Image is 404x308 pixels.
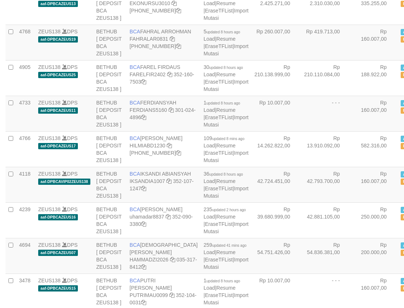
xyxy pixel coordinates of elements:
td: BETHUB [ DEPOSIT BCA ZEUS138 ] [93,60,127,96]
td: BETHUB [ DEPOSIT BCA ZEUS138 ] [93,202,127,238]
span: aaf-DPBCAZEUS19 [38,36,78,43]
td: Rp 160.007,00 [351,167,398,202]
a: PUTRIMAU0099 [130,292,168,298]
span: updated 8 hours ago [206,279,240,283]
span: BCA [130,242,140,248]
td: Rp 210.138.999,00 [252,60,301,96]
a: Import Mutasi [203,79,248,92]
a: Copy 3520903380 to clipboard [141,221,146,227]
a: Copy EKONURSU3010 to clipboard [172,0,177,6]
td: BETHUB [ DEPOSIT BCA ZEUS138 ] [93,96,127,131]
span: 36 [203,171,243,177]
a: ZEUS138 [38,242,61,248]
a: EraseTFList [205,186,232,191]
td: 4118 [16,167,35,202]
a: Copy 5665095158 to clipboard [176,43,181,49]
td: [PERSON_NAME] [PHONE_NUMBER] [127,131,201,167]
span: aaf-DPBCAVIP02ZEUS138 [38,179,90,185]
span: | | | [203,206,248,234]
a: Copy 3521040031 to clipboard [141,300,146,305]
td: Rp 54.836.381,00 [301,238,351,274]
td: Rp 188.922,00 [351,60,398,96]
a: EraseTFList [205,79,232,85]
span: 259 [203,242,246,248]
span: | | | [203,64,248,92]
span: updated 8 hours ago [206,101,240,105]
span: BCA [130,100,140,106]
a: ZEUS138 [38,29,61,34]
a: EraseTFList [205,43,232,49]
td: DPS [35,167,93,202]
span: 5 [203,29,240,34]
a: EraseTFList [205,221,232,227]
a: ZEUS138 [38,171,61,177]
a: Import Mutasi [203,43,248,56]
td: Rp 42.724.451,00 [252,167,301,202]
td: FAHRAL ARROHMAN [PHONE_NUMBER] [127,25,201,60]
td: FAREL FIRDAUS 352-160-7503 [127,60,201,96]
td: Rp 160.007,00 [351,25,398,60]
td: DPS [35,238,93,274]
td: Rp 210.110.084,00 [301,60,351,96]
span: aaf-DPBCAZEUS17 [38,143,78,149]
span: updated 8 hours ago [206,30,240,34]
a: Copy 4062302392 to clipboard [176,8,181,14]
td: BETHUB [ DEPOSIT BCA ZEUS138 ] [93,25,127,60]
span: | | | [203,29,248,56]
a: EraseTFList [205,292,232,298]
span: | | | [203,100,248,128]
span: BCA [130,206,140,212]
span: 1 [203,100,240,106]
span: 235 [203,206,246,212]
a: Copy FERDIANS5160 to clipboard [169,107,174,113]
a: ZEUS138 [38,278,61,283]
a: Load [203,107,215,113]
a: ZEUS138 [38,100,61,106]
a: Resume [216,178,235,184]
td: 4766 [16,131,35,167]
a: ZEUS138 [38,135,61,141]
a: IKSANDIA1007 [130,178,165,184]
a: Load [203,71,215,77]
a: Load [203,214,215,220]
span: updated 8 hours ago [209,66,243,70]
a: Copy HAMMADZI2026 to clipboard [170,257,175,263]
a: Copy 7495214257 to clipboard [176,150,181,156]
td: BETHUB [ DEPOSIT BCA ZEUS138 ] [93,167,127,202]
a: Load [203,143,215,148]
span: BCA [130,135,140,141]
td: 4905 [16,60,35,96]
td: DPS [35,25,93,60]
span: | | | [203,278,248,305]
a: HILMIABD1230 [130,143,165,148]
td: BETHUB [ DEPOSIT BCA ZEUS138 ] [93,131,127,167]
a: Import Mutasi [203,292,248,305]
a: Import Mutasi [203,221,248,234]
td: Rp 582.316,00 [351,131,398,167]
a: Load [203,285,215,291]
a: Copy FAHRALAR0831 to clipboard [170,36,175,42]
td: - - - [301,96,351,131]
a: Resume [216,143,235,148]
td: Rp 42.881.105,00 [301,202,351,238]
span: updated 8 hours ago [209,172,243,176]
a: ZEUS138 [38,206,61,212]
td: [PERSON_NAME] 352-090-3380 [127,202,201,238]
a: Import Mutasi [203,114,248,128]
a: Copy 3521071247 to clipboard [141,186,146,191]
a: Resume [216,0,235,6]
span: aaf-DPBCAZEUS16 [38,214,78,220]
span: BCA [130,64,140,70]
a: Import Mutasi [203,257,248,270]
a: Import Mutasi [203,186,248,199]
a: Copy HILMIABD1230 to clipboard [167,143,172,148]
a: FAHRALAR0831 [130,36,168,42]
a: Resume [216,249,235,255]
span: aaf-DPBCAZEUS15 [38,285,78,291]
td: Rp 200.000,00 [351,238,398,274]
a: Copy 0353178412 to clipboard [141,264,146,270]
a: uhamadar8837 [130,214,164,220]
span: aaf-DPBCAZEUS13 [38,1,78,7]
a: EKONURSU3010 [130,0,170,6]
a: Resume [216,285,235,291]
